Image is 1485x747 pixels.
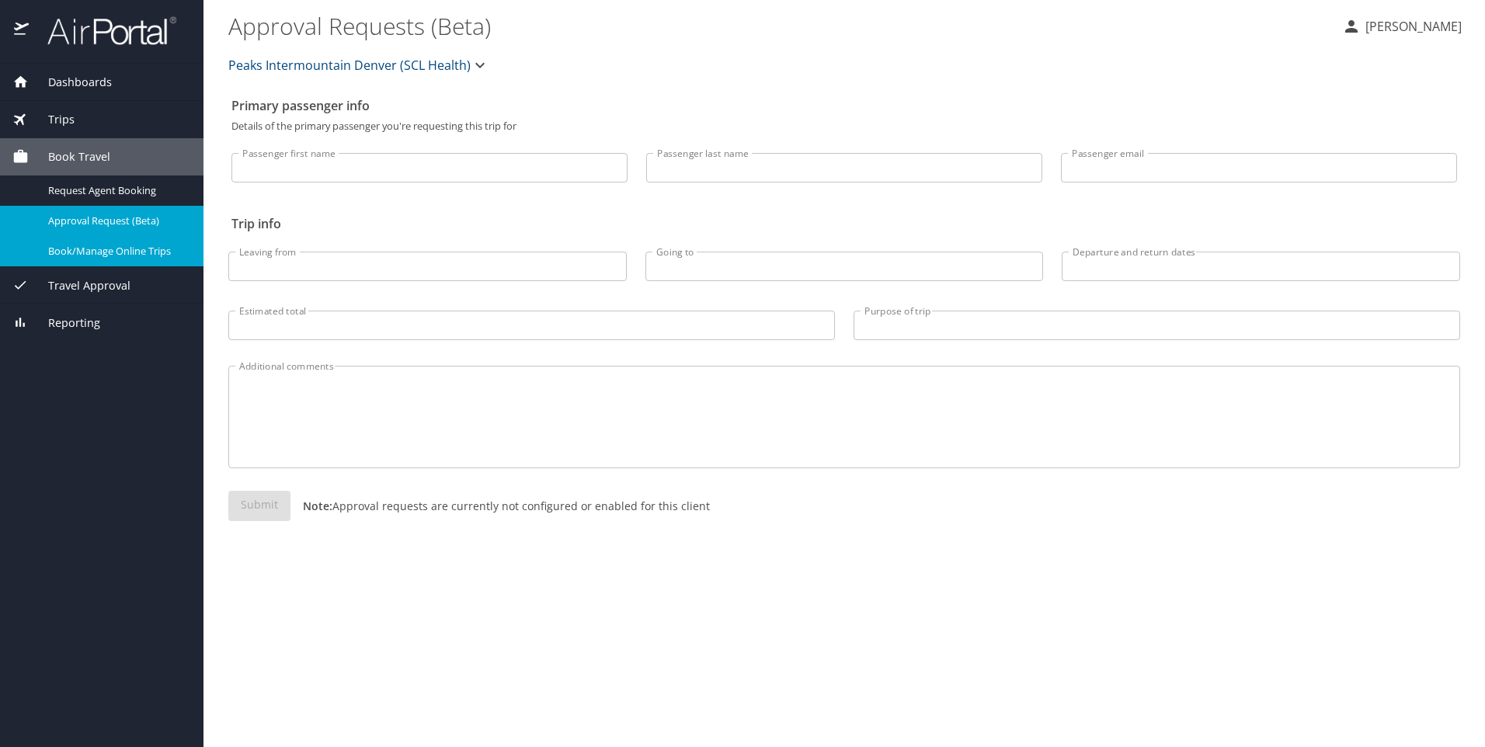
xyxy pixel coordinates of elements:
h2: Trip info [231,211,1457,236]
span: Dashboards [29,74,112,91]
span: Travel Approval [29,277,130,294]
span: Request Agent Booking [48,183,185,198]
strong: Note: [303,499,332,513]
span: Reporting [29,314,100,332]
span: Trips [29,111,75,128]
button: Peaks Intermountain Denver (SCL Health) [222,50,496,81]
span: Book/Manage Online Trips [48,244,185,259]
button: [PERSON_NAME] [1336,12,1468,40]
img: icon-airportal.png [14,16,30,46]
p: Approval requests are currently not configured or enabled for this client [290,498,710,514]
span: Book Travel [29,148,110,165]
h1: Approval Requests (Beta) [228,2,1330,50]
p: [PERSON_NAME] [1361,17,1462,36]
h2: Primary passenger info [231,93,1457,118]
img: airportal-logo.png [30,16,176,46]
span: Peaks Intermountain Denver (SCL Health) [228,54,471,76]
span: Approval Request (Beta) [48,214,185,228]
p: Details of the primary passenger you're requesting this trip for [231,121,1457,131]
